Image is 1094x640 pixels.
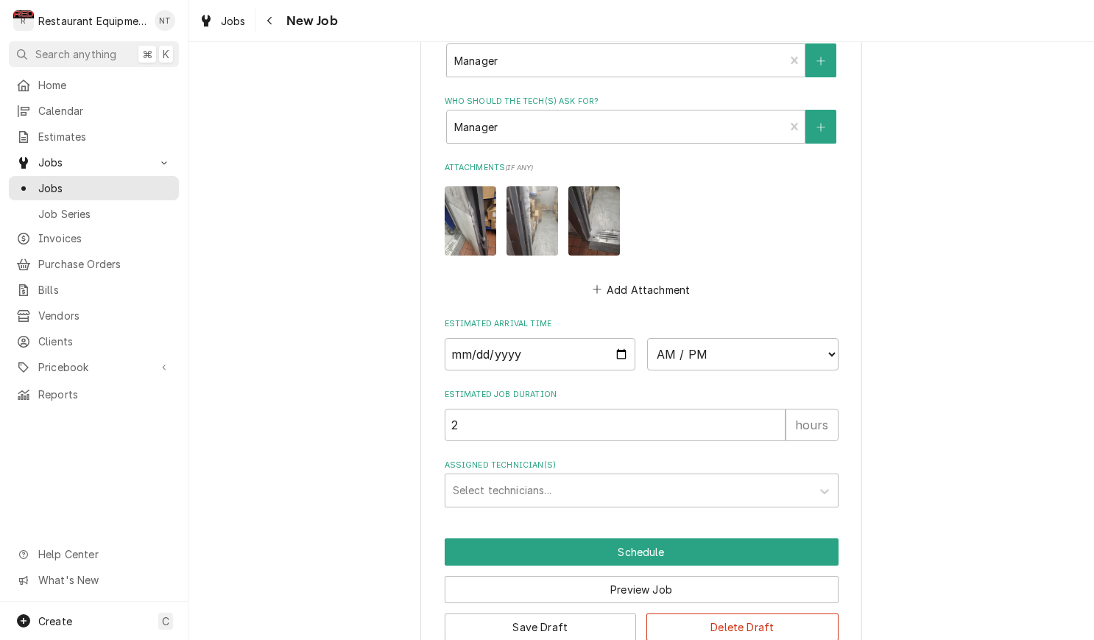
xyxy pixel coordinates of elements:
select: Time Select [647,338,839,370]
a: Jobs [9,176,179,200]
button: Create New Contact [805,110,836,144]
span: Clients [38,334,172,349]
button: Create New Contact [805,43,836,77]
button: Preview Job [445,576,839,603]
span: Create [38,615,72,627]
span: New Job [282,11,338,31]
button: Search anything⌘K [9,41,179,67]
span: Jobs [38,155,149,170]
div: Who should the tech(s) ask for? [445,96,839,144]
a: Go to Pricebook [9,355,179,379]
a: Go to Help Center [9,542,179,566]
div: Assigned Technician(s) [445,460,839,507]
span: Invoices [38,231,172,246]
div: Attachments [445,162,839,300]
span: Purchase Orders [38,256,172,272]
div: Restaurant Equipment Diagnostics [38,13,147,29]
a: Vendors [9,303,179,328]
span: Jobs [221,13,246,29]
span: Jobs [38,180,172,196]
span: Home [38,77,172,93]
div: Estimated Job Duration [445,389,839,441]
span: ⌘ [142,46,152,62]
span: Vendors [38,308,172,323]
button: Add Attachment [590,279,693,300]
label: Who should the tech(s) ask for? [445,96,839,108]
div: Button Group Row [445,538,839,566]
a: Go to What's New [9,568,179,592]
div: Nick Tussey's Avatar [155,10,175,31]
div: Button Group Row [445,566,839,603]
label: Assigned Technician(s) [445,460,839,471]
span: Reports [38,387,172,402]
span: Estimates [38,129,172,144]
a: Job Series [9,202,179,226]
span: K [163,46,169,62]
a: Purchase Orders [9,252,179,276]
img: C30kDfKTXOxNYkEVq7Rw [507,186,558,255]
label: Estimated Job Duration [445,389,839,401]
svg: Create New Contact [816,56,825,66]
div: hours [786,409,839,441]
span: C [162,613,169,629]
div: Restaurant Equipment Diagnostics's Avatar [13,10,34,31]
label: Estimated Arrival Time [445,318,839,330]
div: Estimated Arrival Time [445,318,839,370]
div: R [13,10,34,31]
a: Clients [9,329,179,354]
img: cOtg33ySGXyptavZ4NgH [568,186,620,255]
span: Search anything [35,46,116,62]
div: NT [155,10,175,31]
label: Attachments [445,162,839,174]
span: Help Center [38,546,170,562]
span: Bills [38,282,172,298]
a: Home [9,73,179,97]
a: Invoices [9,226,179,250]
button: Schedule [445,538,839,566]
a: Bills [9,278,179,302]
a: Jobs [193,9,252,33]
img: xyzvpuRletnOcLb6jEwx [445,186,496,255]
a: Go to Jobs [9,150,179,175]
input: Date [445,338,636,370]
button: Navigate back [258,9,282,32]
span: Calendar [38,103,172,119]
svg: Create New Contact [816,122,825,133]
span: Job Series [38,206,172,222]
a: Estimates [9,124,179,149]
span: ( if any ) [505,163,533,172]
a: Reports [9,382,179,407]
span: Pricebook [38,359,149,375]
span: What's New [38,572,170,588]
a: Calendar [9,99,179,123]
div: Who called in this service? [445,29,839,77]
